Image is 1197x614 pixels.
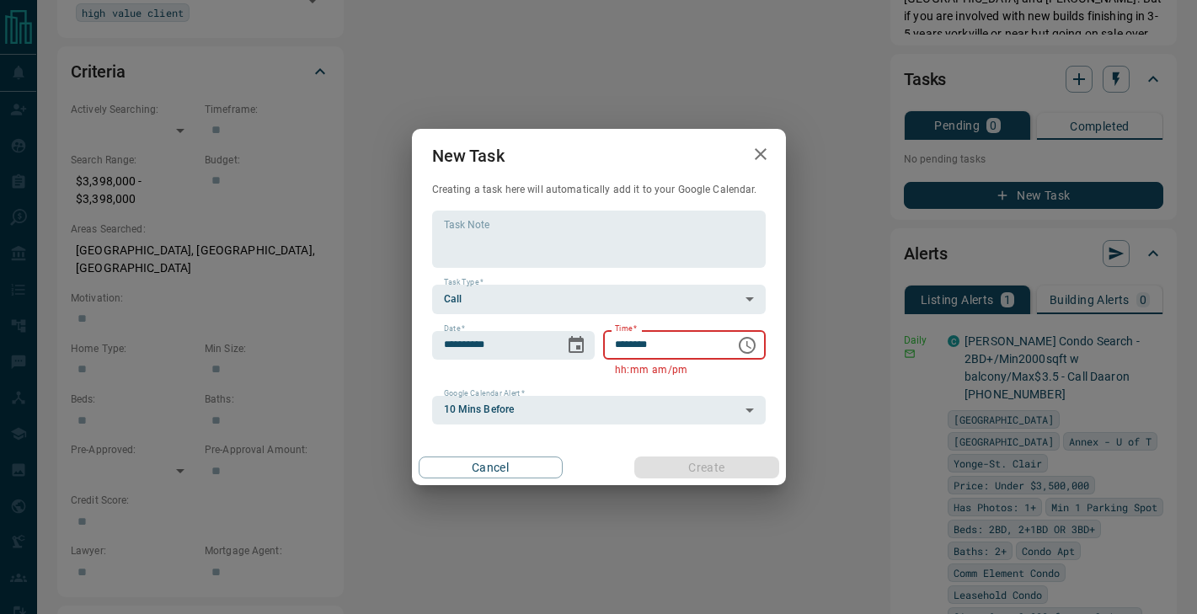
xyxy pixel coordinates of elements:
[432,396,766,424] div: 10 Mins Before
[730,328,764,362] button: Choose time
[432,285,766,313] div: Call
[432,183,766,197] p: Creating a task here will automatically add it to your Google Calendar.
[444,277,484,288] label: Task Type
[444,388,525,399] label: Google Calendar Alert
[559,328,593,362] button: Choose date, selected date is Oct 15, 2025
[419,456,563,478] button: Cancel
[444,323,465,334] label: Date
[615,323,637,334] label: Time
[412,129,525,183] h2: New Task
[615,362,754,379] p: hh:mm am/pm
